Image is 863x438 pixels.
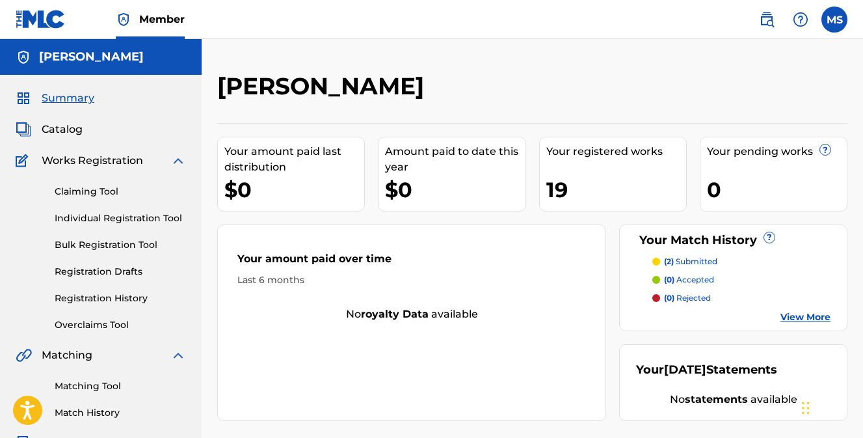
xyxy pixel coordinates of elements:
img: Summary [16,90,31,106]
img: Catalog [16,122,31,137]
span: Summary [42,90,94,106]
div: Your amount paid over time [237,251,586,273]
a: View More [780,310,830,324]
img: search [759,12,775,27]
div: Your Statements [636,361,777,379]
a: Match History [55,406,186,420]
a: (2) submitted [652,256,830,267]
div: Your Match History [636,232,830,249]
span: Works Registration [42,153,143,169]
div: Your pending works [707,144,847,159]
span: Matching [42,348,92,363]
p: accepted [664,274,714,286]
strong: statements [685,393,748,405]
div: No available [636,392,830,407]
div: 0 [707,175,847,204]
div: User Menu [821,7,847,33]
a: (0) rejected [652,292,830,304]
a: Registration History [55,292,186,305]
img: Accounts [16,49,31,65]
img: Matching [16,348,32,363]
div: 19 [546,175,686,204]
span: Catalog [42,122,83,137]
div: Your registered works [546,144,686,159]
span: (0) [664,275,674,284]
span: (0) [664,293,674,303]
h2: [PERSON_NAME] [217,72,431,101]
div: $0 [224,175,364,204]
div: Last 6 months [237,273,586,287]
div: Drag [802,389,810,428]
div: $0 [385,175,525,204]
img: expand [170,153,186,169]
img: Works Registration [16,153,33,169]
a: Registration Drafts [55,265,186,279]
iframe: Chat Widget [798,376,863,438]
span: (2) [664,256,674,266]
div: Help [788,7,814,33]
p: rejected [664,292,711,304]
a: Public Search [754,7,780,33]
span: ? [820,144,830,155]
span: ? [764,232,775,243]
strong: royalty data [361,308,429,320]
h5: Michael Anton Spence [39,49,144,64]
img: Top Rightsholder [116,12,131,27]
a: Claiming Tool [55,185,186,198]
div: No available [218,307,605,322]
img: MLC Logo [16,10,66,29]
p: submitted [664,256,717,267]
a: (0) accepted [652,274,830,286]
iframe: Resource Center [827,266,863,371]
a: Matching Tool [55,379,186,393]
a: Individual Registration Tool [55,212,186,225]
a: Overclaims Tool [55,318,186,332]
img: help [793,12,808,27]
span: Member [139,12,185,27]
a: SummarySummary [16,90,94,106]
div: Amount paid to date this year [385,144,525,175]
span: [DATE] [664,363,706,377]
img: expand [170,348,186,363]
a: Bulk Registration Tool [55,238,186,252]
div: Your amount paid last distribution [224,144,364,175]
a: CatalogCatalog [16,122,83,137]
